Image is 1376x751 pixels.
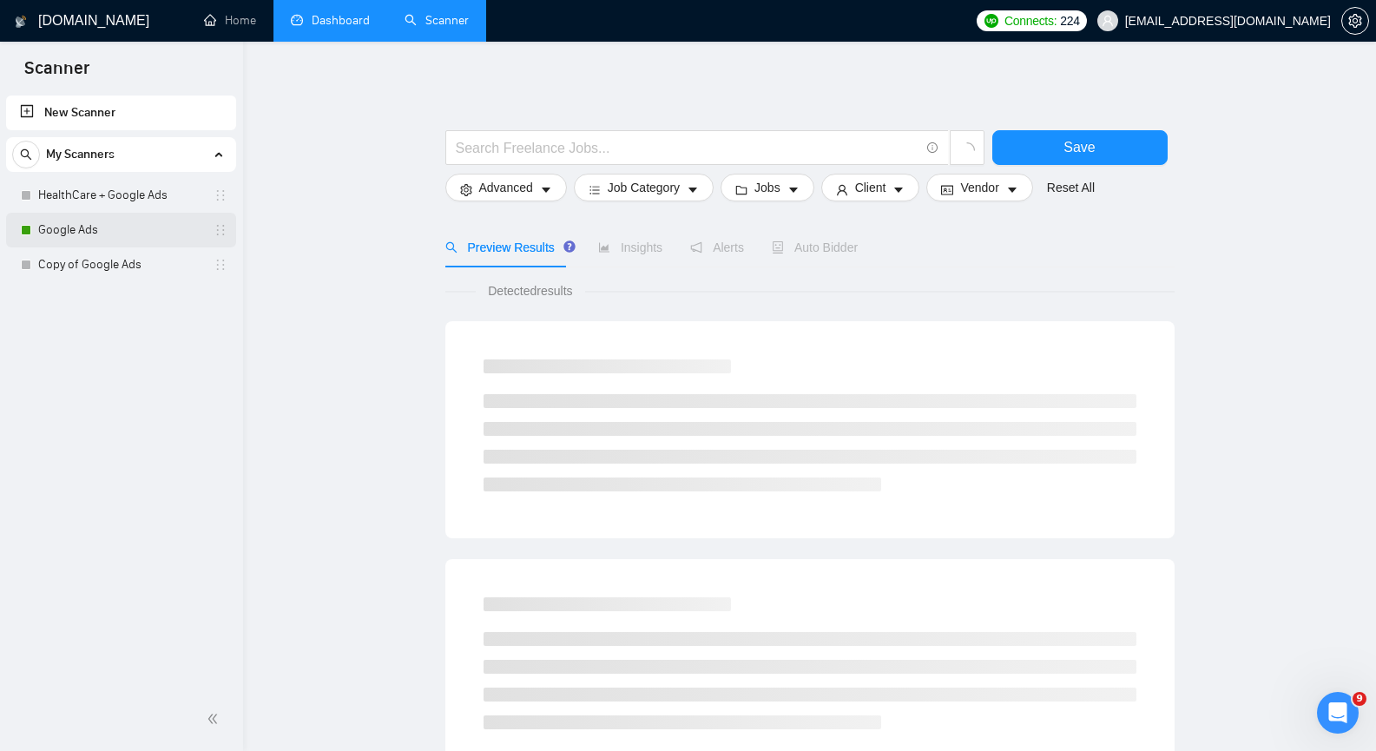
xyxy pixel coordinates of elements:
[1006,183,1018,196] span: caret-down
[405,13,469,28] a: searchScanner
[1102,15,1114,27] span: user
[589,183,601,196] span: bars
[10,56,103,92] span: Scanner
[772,240,858,254] span: Auto Bidder
[690,241,702,254] span: notification
[214,223,227,237] span: holder
[687,183,699,196] span: caret-down
[540,183,552,196] span: caret-down
[562,239,577,254] div: Tooltip anchor
[721,174,814,201] button: folderJobscaret-down
[1004,11,1057,30] span: Connects:
[735,183,747,196] span: folder
[476,281,584,300] span: Detected results
[892,183,905,196] span: caret-down
[38,213,203,247] a: Google Ads
[960,178,998,197] span: Vendor
[20,96,222,130] a: New Scanner
[821,174,920,201] button: userClientcaret-down
[608,178,680,197] span: Job Category
[787,183,800,196] span: caret-down
[1341,14,1369,28] a: setting
[1342,14,1368,28] span: setting
[598,241,610,254] span: area-chart
[574,174,714,201] button: barsJob Categorycaret-down
[1060,11,1079,30] span: 224
[690,240,744,254] span: Alerts
[1047,178,1095,197] a: Reset All
[926,174,1032,201] button: idcardVendorcaret-down
[598,240,662,254] span: Insights
[992,130,1168,165] button: Save
[927,142,938,154] span: info-circle
[445,240,570,254] span: Preview Results
[15,8,27,36] img: logo
[38,178,203,213] a: HealthCare + Google Ads
[445,241,458,254] span: search
[754,178,780,197] span: Jobs
[445,174,567,201] button: settingAdvancedcaret-down
[855,178,886,197] span: Client
[1317,692,1359,734] iframe: Intercom live chat
[1063,136,1095,158] span: Save
[456,137,919,159] input: Search Freelance Jobs...
[214,188,227,202] span: holder
[479,178,533,197] span: Advanced
[836,183,848,196] span: user
[959,142,975,158] span: loading
[1353,692,1366,706] span: 9
[207,710,224,728] span: double-left
[772,241,784,254] span: robot
[46,137,115,172] span: My Scanners
[38,247,203,282] a: Copy of Google Ads
[291,13,370,28] a: dashboardDashboard
[204,13,256,28] a: homeHome
[214,258,227,272] span: holder
[460,183,472,196] span: setting
[6,96,236,130] li: New Scanner
[6,137,236,282] li: My Scanners
[12,141,40,168] button: search
[1341,7,1369,35] button: setting
[13,148,39,161] span: search
[941,183,953,196] span: idcard
[984,14,998,28] img: upwork-logo.png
